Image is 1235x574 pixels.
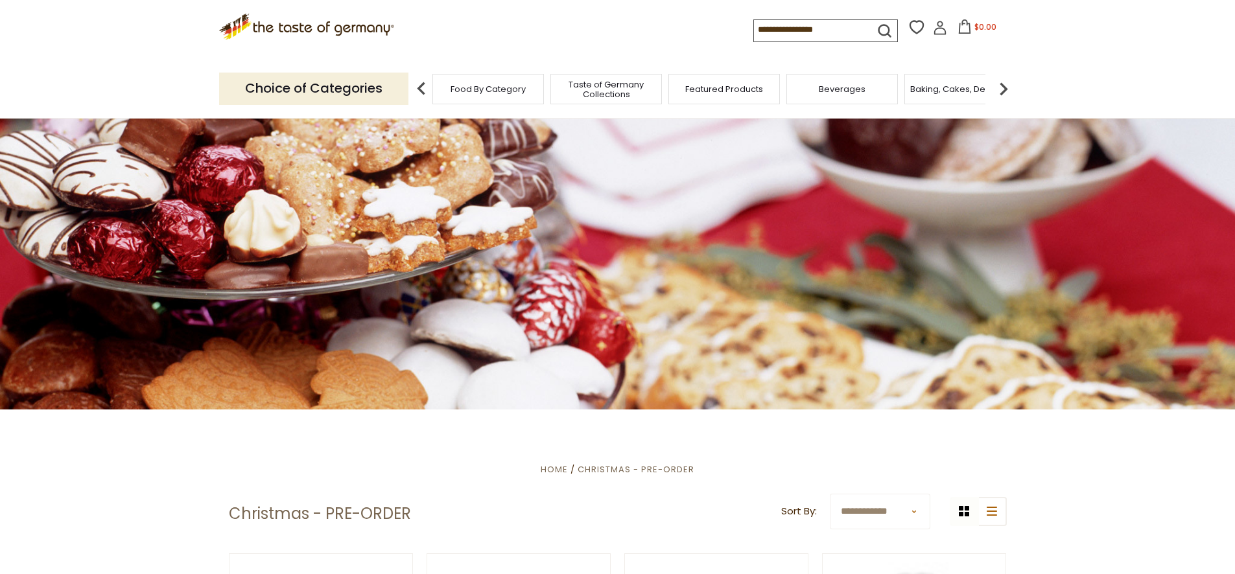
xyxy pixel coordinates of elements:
button: $0.00 [950,19,1005,39]
a: Baking, Cakes, Desserts [910,84,1011,94]
label: Sort By: [781,503,817,520]
a: Beverages [819,84,865,94]
h1: Christmas - PRE-ORDER [229,504,411,523]
a: Food By Category [451,84,526,94]
a: Featured Products [685,84,763,94]
span: $0.00 [974,21,996,32]
a: Christmas - PRE-ORDER [578,463,694,476]
img: next arrow [991,76,1017,102]
img: previous arrow [408,76,434,102]
a: Home [541,463,568,476]
a: Taste of Germany Collections [554,80,658,99]
p: Choice of Categories [219,73,408,104]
